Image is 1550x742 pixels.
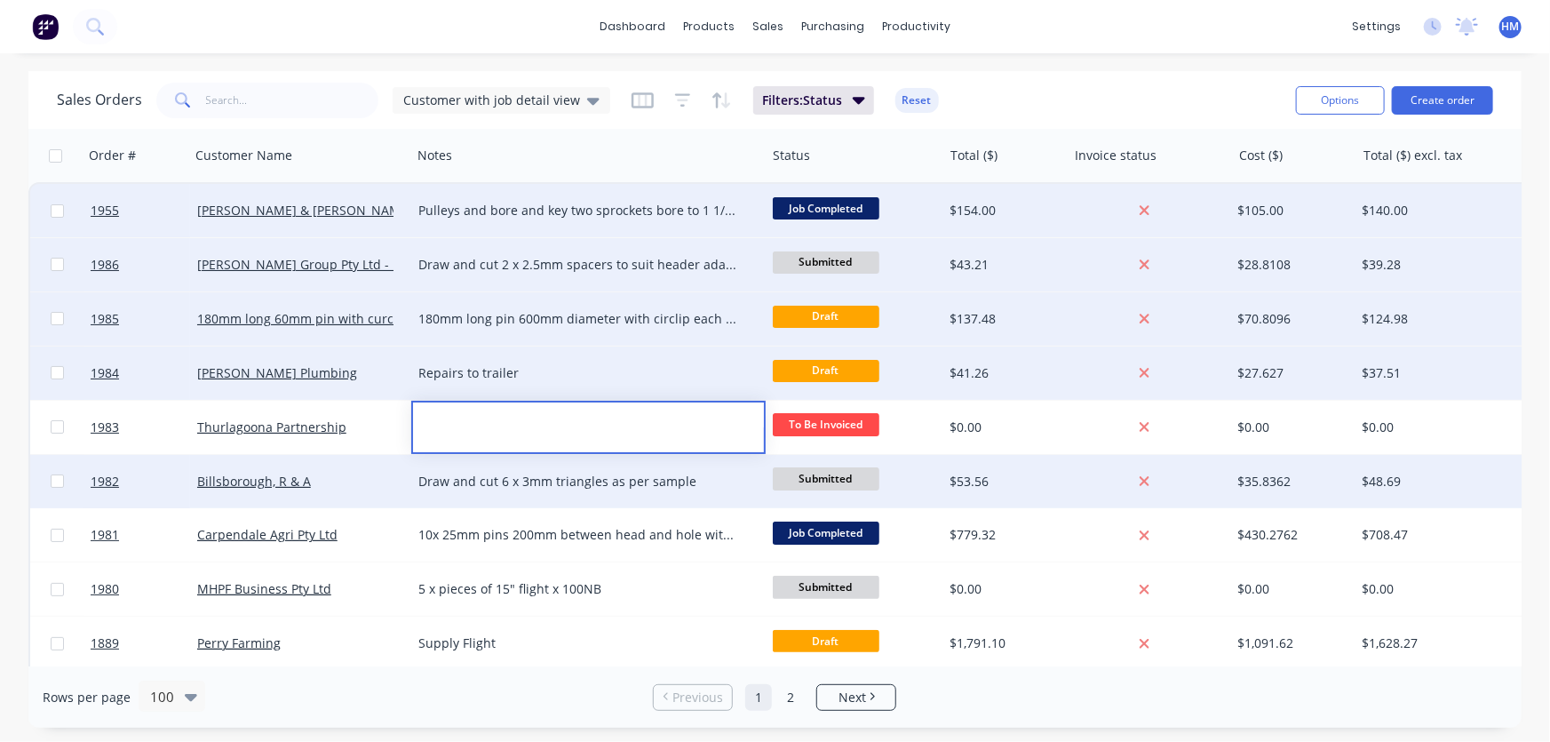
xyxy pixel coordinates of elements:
[91,347,197,400] a: 1984
[950,473,1053,491] div: $53.56
[197,526,338,543] a: Carpendale Agri Pty Ltd
[1237,256,1341,274] div: $28.8108
[950,364,1053,382] div: $41.26
[197,419,346,435] a: Thurlagoona Partnership
[417,147,452,164] div: Notes
[91,238,197,291] a: 1986
[1296,86,1385,115] button: Options
[1237,364,1341,382] div: $27.627
[418,634,742,652] div: Supply Flight
[91,634,119,652] span: 1889
[1502,19,1520,35] span: HM
[773,467,879,490] span: Submitted
[91,455,197,508] a: 1982
[773,630,879,652] span: Draft
[91,580,119,598] span: 1980
[91,184,197,237] a: 1955
[1237,419,1341,436] div: $0.00
[197,364,357,381] a: [PERSON_NAME] Plumbing
[418,473,742,491] div: Draw and cut 6 x 3mm triangles as per sample
[777,684,804,711] a: Page 2
[89,147,136,164] div: Order #
[418,526,742,544] div: 10x 25mm pins 200mm between head and hole with 75od head 10mm thick welded on
[418,256,742,274] div: Draw and cut 2 x 2.5mm spacers to suit header adaptor plate wear plate.
[773,413,879,435] span: To Be Invoiced
[418,364,742,382] div: Repairs to trailer
[418,202,742,219] div: Pulleys and bore and key two sprockets bore to 1 1/4 and key to 5/16
[32,13,59,40] img: Factory
[1075,147,1157,164] div: Invoice status
[91,202,119,219] span: 1955
[195,147,292,164] div: Customer Name
[762,92,842,109] span: Filters: Status
[91,256,119,274] span: 1986
[43,689,131,706] span: Rows per page
[1237,526,1341,544] div: $430.2762
[197,310,473,327] a: 180mm long 60mm pin with curclips each end
[91,473,119,491] span: 1982
[1362,202,1546,219] div: $140.00
[197,256,491,273] a: [PERSON_NAME] Group Pty Ltd - Black Truck & Ag
[1362,256,1546,274] div: $39.28
[1362,364,1546,382] div: $37.51
[1237,634,1341,652] div: $1,091.62
[403,91,580,109] span: Customer with job detail view
[792,13,873,40] div: purchasing
[773,522,879,544] span: Job Completed
[197,473,311,490] a: Billsborough, R & A
[743,13,792,40] div: sales
[91,401,197,454] a: 1983
[1237,580,1341,598] div: $0.00
[773,251,879,274] span: Submitted
[1362,580,1546,598] div: $0.00
[672,689,723,706] span: Previous
[1362,310,1546,328] div: $124.98
[773,306,879,328] span: Draft
[1362,473,1546,491] div: $48.69
[91,310,119,328] span: 1985
[773,197,879,219] span: Job Completed
[950,147,998,164] div: Total ($)
[674,13,743,40] div: products
[1362,419,1546,436] div: $0.00
[91,617,197,670] a: 1889
[91,292,197,346] a: 1985
[950,419,1053,436] div: $0.00
[950,310,1053,328] div: $137.48
[839,689,866,706] span: Next
[773,576,879,598] span: Submitted
[591,13,674,40] a: dashboard
[197,634,281,651] a: Perry Farming
[1237,202,1341,219] div: $105.00
[1237,310,1341,328] div: $70.8096
[206,83,379,118] input: Search...
[950,580,1053,598] div: $0.00
[91,419,119,436] span: 1983
[197,580,331,597] a: MHPF Business Pty Ltd
[1392,86,1493,115] button: Create order
[950,256,1053,274] div: $43.21
[1363,147,1462,164] div: Total ($) excl. tax
[1343,13,1410,40] div: settings
[57,92,142,108] h1: Sales Orders
[950,202,1053,219] div: $154.00
[773,147,810,164] div: Status
[745,684,772,711] a: Page 1 is your current page
[773,360,879,382] span: Draft
[646,684,903,711] ul: Pagination
[1362,526,1546,544] div: $708.47
[950,634,1053,652] div: $1,791.10
[418,580,742,598] div: 5 x pieces of 15" flight x 100NB
[91,562,197,616] a: 1980
[753,86,874,115] button: Filters:Status
[91,508,197,562] a: 1981
[873,13,959,40] div: productivity
[950,526,1053,544] div: $779.32
[1237,473,1341,491] div: $35.8362
[197,202,412,219] a: [PERSON_NAME] & [PERSON_NAME]
[654,689,732,706] a: Previous page
[91,526,119,544] span: 1981
[1239,147,1283,164] div: Cost ($)
[91,364,119,382] span: 1984
[418,310,742,328] div: 180mm long pin 600mm diameter with circlip each end same as snapped sample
